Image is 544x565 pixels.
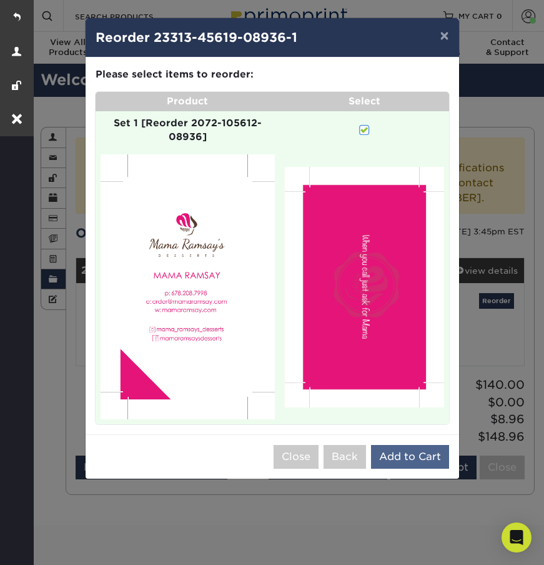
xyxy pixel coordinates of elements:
[274,445,319,469] button: Close
[96,68,254,80] strong: Please select items to reorder:
[371,445,449,469] button: Add to Cart
[167,95,208,107] strong: Product
[349,95,380,107] strong: Select
[101,154,275,419] img: primo-7863-5f04ee8405d85
[430,18,458,53] button: ×
[96,28,449,47] h4: Reorder 23313-45619-08936-1
[114,117,262,143] strong: Set 1 [Reorder 2072-105612-08936]
[324,445,366,469] button: Back
[285,167,443,407] img: primo-8379-5f04ee84089c1
[502,522,532,552] div: Open Intercom Messenger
